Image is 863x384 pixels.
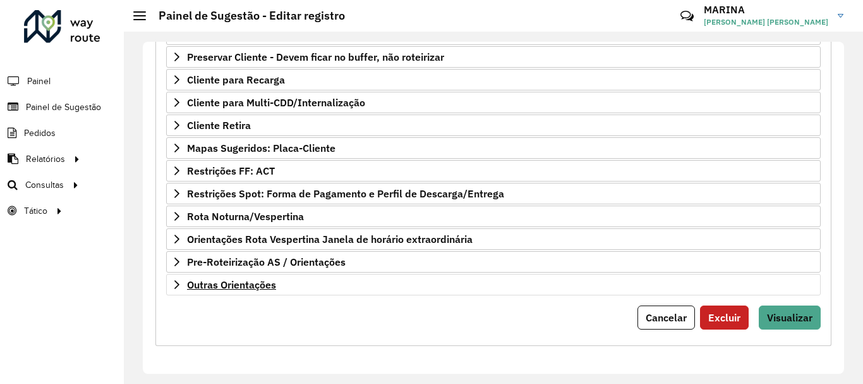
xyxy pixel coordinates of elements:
a: Restrições Spot: Forma de Pagamento e Perfil de Descarga/Entrega [166,183,821,204]
span: Pre-Roteirização AS / Orientações [187,257,346,267]
span: Mapas Sugeridos: Placa-Cliente [187,143,335,153]
span: Restrições Spot: Forma de Pagamento e Perfil de Descarga/Entrega [187,189,504,199]
span: Visualizar [767,311,812,324]
span: Tático [24,204,47,218]
span: Restrições FF: ACT [187,166,275,176]
span: Rota Noturna/Vespertina [187,211,304,221]
a: Cliente Retira [166,115,821,136]
a: Rota Noturna/Vespertina [166,206,821,227]
span: Consultas [25,178,64,192]
a: Preservar Cliente - Devem ficar no buffer, não roteirizar [166,46,821,68]
span: Relatórios [26,152,65,166]
span: Outras Orientações [187,280,276,290]
span: Cancelar [646,311,687,324]
a: Cliente para Recarga [166,69,821,90]
span: Pedidos [24,127,56,140]
h2: Painel de Sugestão - Editar registro [146,9,345,23]
span: Preservar Cliente - Devem ficar no buffer, não roteirizar [187,52,444,62]
a: Restrições FF: ACT [166,160,821,182]
span: Painel [27,75,51,88]
span: Cliente para Recarga [187,75,285,85]
h3: MARINA [704,4,828,16]
button: Visualizar [759,306,821,330]
a: Contato Rápido [673,3,701,30]
a: Mapas Sugeridos: Placa-Cliente [166,137,821,159]
button: Cancelar [637,306,695,330]
span: Orientações Rota Vespertina Janela de horário extraordinária [187,234,473,244]
span: Painel de Sugestão [26,101,101,114]
span: Excluir [708,311,740,324]
span: Cliente Retira [187,120,251,130]
button: Excluir [700,306,749,330]
a: Cliente para Multi-CDD/Internalização [166,92,821,113]
span: Cliente para Multi-CDD/Internalização [187,97,365,108]
span: [PERSON_NAME] [PERSON_NAME] [704,16,828,28]
a: Orientações Rota Vespertina Janela de horário extraordinária [166,228,821,250]
a: Pre-Roteirização AS / Orientações [166,251,821,273]
a: Outras Orientações [166,274,821,295]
